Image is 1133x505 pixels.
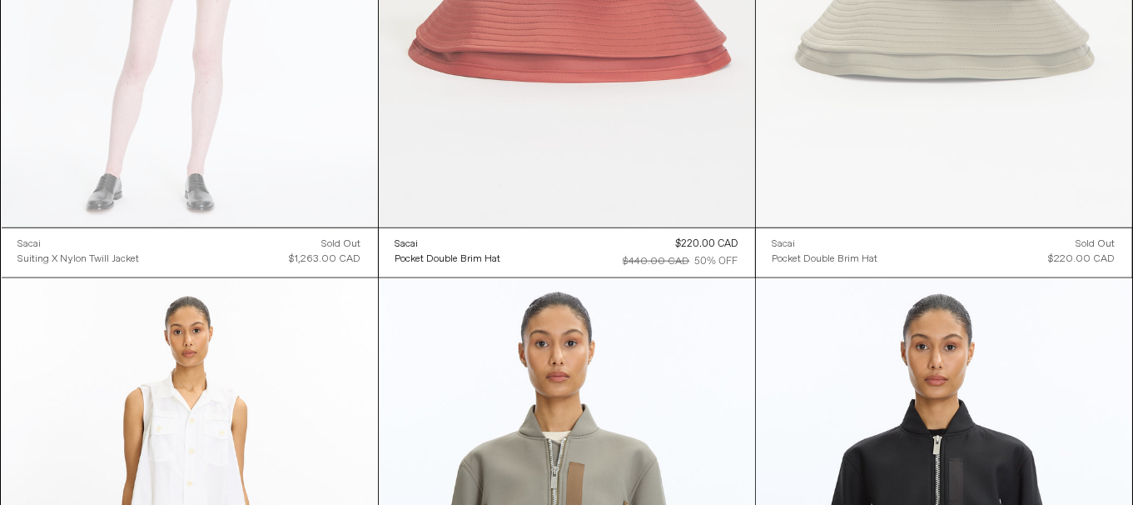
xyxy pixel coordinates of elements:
[773,237,878,252] a: Sacai
[773,237,796,252] div: Sacai
[1049,252,1116,267] div: $220.00 CAD
[395,237,419,252] div: Sacai
[1076,237,1116,252] div: Sold out
[395,237,501,252] a: Sacai
[395,252,501,267] a: Pocket Double Brim Hat
[624,254,690,269] div: $440.00 CAD
[395,252,501,267] div: Pocket Double Brim Hat
[18,252,140,267] a: Suiting x Nylon Twill Jacket
[18,237,140,252] a: Sacai
[18,252,140,267] div: Suiting x Nylon Twill Jacket
[773,252,878,267] div: Pocket Double Brim Hat
[322,237,361,252] div: Sold out
[676,237,738,252] div: $220.00 CAD
[290,252,361,267] div: $1,263.00 CAD
[773,252,878,267] a: Pocket Double Brim Hat
[18,237,42,252] div: Sacai
[695,254,738,269] div: 50% OFF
